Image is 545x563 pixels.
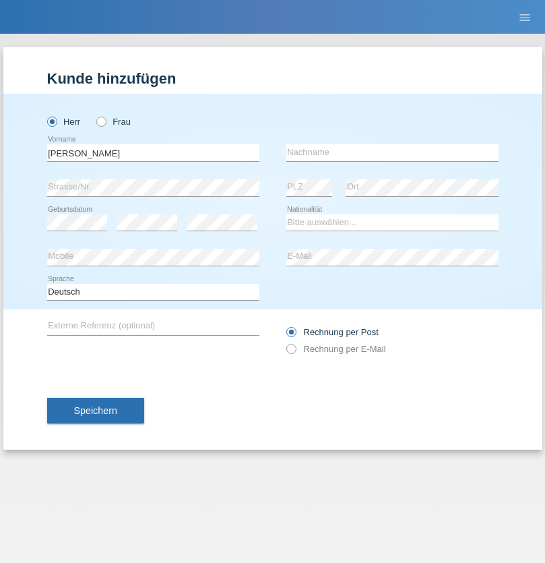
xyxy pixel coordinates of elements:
[96,117,105,125] input: Frau
[511,13,538,21] a: menu
[286,344,295,361] input: Rechnung per E-Mail
[47,398,144,423] button: Speichern
[96,117,131,127] label: Frau
[286,327,295,344] input: Rechnung per Post
[47,117,81,127] label: Herr
[74,405,117,416] span: Speichern
[47,117,56,125] input: Herr
[286,344,386,354] label: Rechnung per E-Mail
[286,327,379,337] label: Rechnung per Post
[518,11,532,24] i: menu
[47,70,499,87] h1: Kunde hinzufügen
